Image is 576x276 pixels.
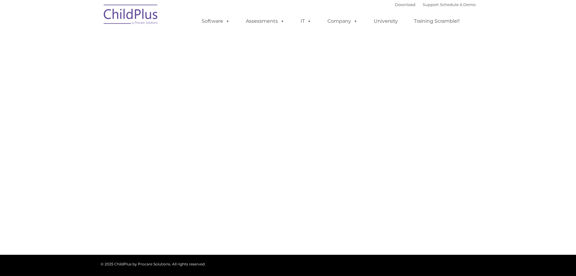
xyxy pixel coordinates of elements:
[101,262,206,266] span: © 2025 ChildPlus by Procare Solutions. All rights reserved.
[408,15,466,27] a: Training Scramble!!
[196,15,236,27] a: Software
[240,15,291,27] a: Assessments
[101,0,161,31] img: ChildPlus by Procare Solutions
[321,15,364,27] a: Company
[395,2,476,7] font: |
[423,2,439,7] a: Support
[440,2,476,7] a: Schedule A Demo
[368,15,404,27] a: University
[295,15,317,27] a: IT
[395,2,415,7] a: Download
